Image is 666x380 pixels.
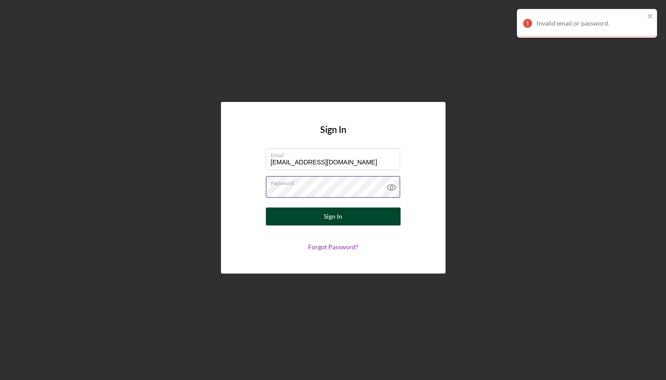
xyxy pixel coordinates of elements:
h4: Sign In [320,124,346,148]
button: Sign In [266,208,401,225]
div: Sign In [324,208,342,225]
label: Password [271,177,400,186]
div: Invalid email or password. [537,20,644,27]
label: Email [271,149,400,159]
button: close [647,13,653,21]
a: Forgot Password? [308,243,358,251]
